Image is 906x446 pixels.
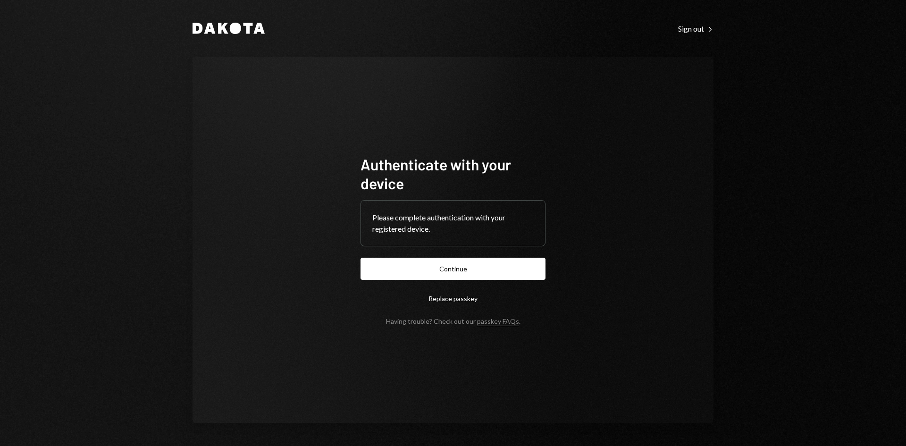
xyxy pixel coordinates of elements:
[678,23,713,34] a: Sign out
[361,287,545,310] button: Replace passkey
[361,258,545,280] button: Continue
[678,24,713,34] div: Sign out
[361,155,545,193] h1: Authenticate with your device
[477,317,519,326] a: passkey FAQs
[372,212,534,235] div: Please complete authentication with your registered device.
[386,317,520,325] div: Having trouble? Check out our .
